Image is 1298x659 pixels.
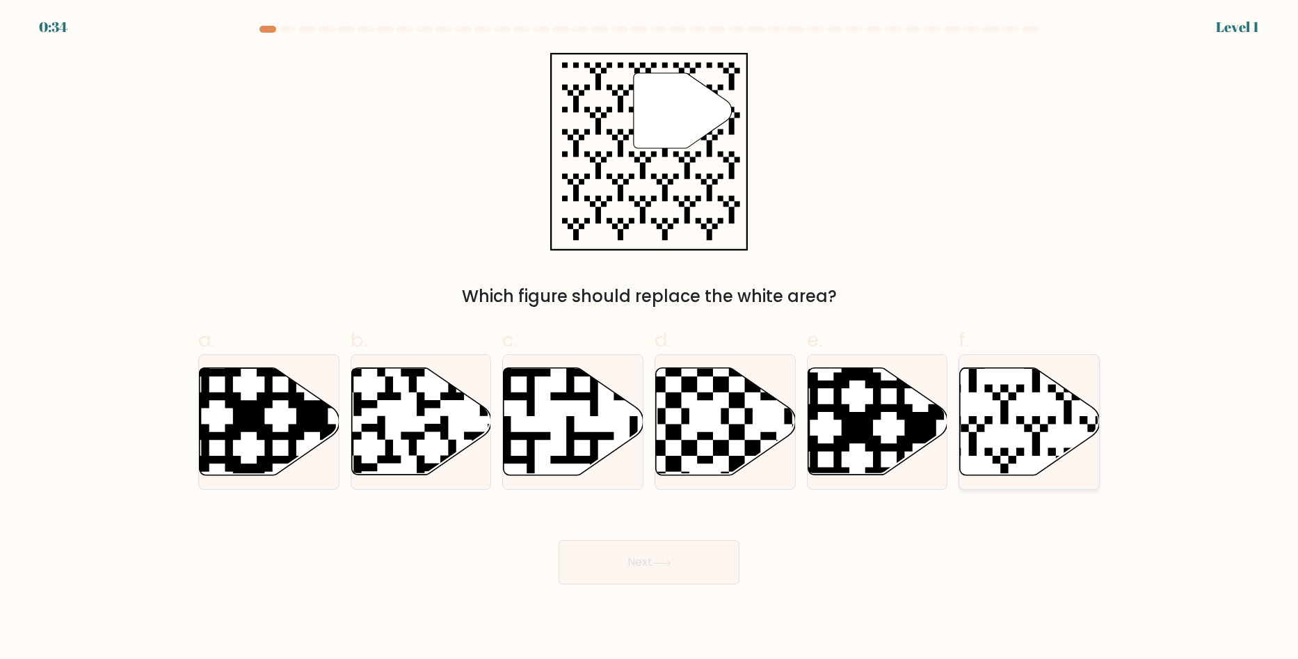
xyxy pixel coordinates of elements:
[198,326,215,354] span: a.
[807,326,822,354] span: e.
[351,326,367,354] span: b.
[207,284,1091,309] div: Which figure should replace the white area?
[502,326,518,354] span: c.
[1216,17,1259,38] div: Level 1
[559,540,739,585] button: Next
[39,17,67,38] div: 0:34
[655,326,671,354] span: d.
[634,73,732,148] g: "
[959,326,968,354] span: f.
